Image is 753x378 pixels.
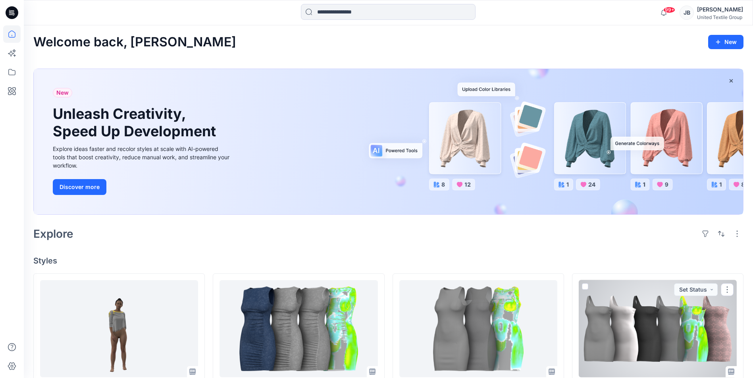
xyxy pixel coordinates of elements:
h1: Unleash Creativity, Speed Up Development [53,105,220,139]
a: Summer-test-JB [40,280,198,377]
a: 120381_ZPL_DEV_AT [399,280,557,377]
div: JB [680,6,694,20]
h4: Styles [33,256,743,265]
div: Explore ideas faster and recolor styles at scale with AI-powered tools that boost creativity, red... [53,145,231,170]
h2: Welcome back, [PERSON_NAME] [33,35,236,50]
div: United Textile Group [697,14,743,20]
a: Discover more [53,179,231,195]
a: 120382-ZPL-DEV-MB-JB [220,280,377,377]
button: Discover more [53,179,106,195]
div: [PERSON_NAME] [697,5,743,14]
span: 99+ [663,7,675,13]
span: New [56,88,69,97]
button: New [708,35,743,49]
h2: Explore [33,227,73,240]
a: Dress on 1 shoulder-test-JB [579,280,737,377]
